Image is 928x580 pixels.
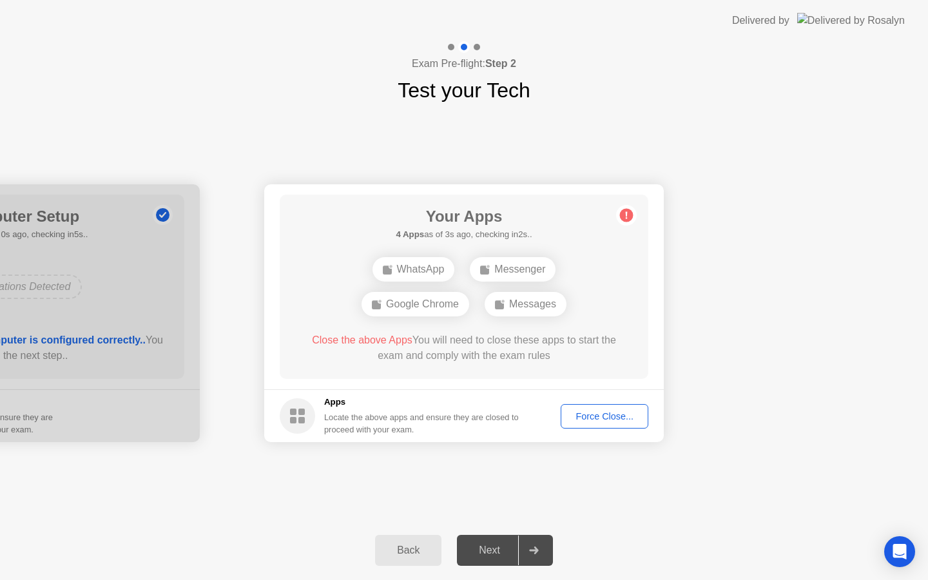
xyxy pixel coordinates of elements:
[396,229,424,239] b: 4 Apps
[396,228,532,241] h5: as of 3s ago, checking in2s..
[362,292,469,316] div: Google Chrome
[372,257,455,282] div: WhatsApp
[485,292,566,316] div: Messages
[461,545,518,556] div: Next
[485,58,516,69] b: Step 2
[565,411,644,421] div: Force Close...
[470,257,556,282] div: Messenger
[298,333,630,363] div: You will need to close these apps to start the exam and comply with the exam rules
[561,404,648,429] button: Force Close...
[312,334,412,345] span: Close the above Apps
[396,205,532,228] h1: Your Apps
[732,13,789,28] div: Delivered by
[324,411,519,436] div: Locate the above apps and ensure they are closed to proceed with your exam.
[375,535,441,566] button: Back
[398,75,530,106] h1: Test your Tech
[797,13,905,28] img: Delivered by Rosalyn
[457,535,553,566] button: Next
[412,56,516,72] h4: Exam Pre-flight:
[324,396,519,409] h5: Apps
[379,545,438,556] div: Back
[884,536,915,567] div: Open Intercom Messenger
